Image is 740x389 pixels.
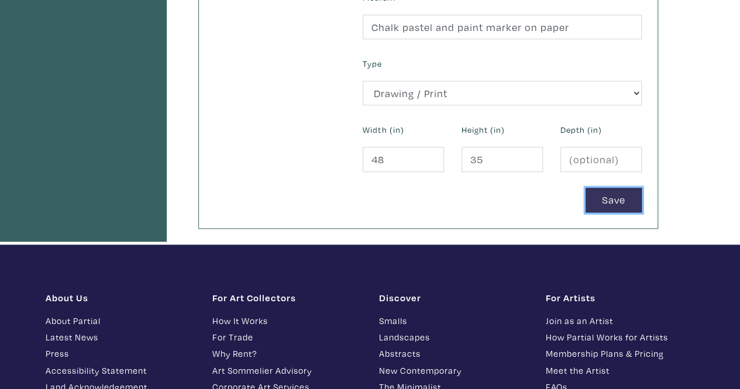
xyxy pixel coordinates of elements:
[363,123,404,136] label: Width (in)
[46,331,195,344] a: Latest News
[46,314,195,328] a: About Partial
[560,123,602,136] label: Depth (in)
[546,364,695,377] a: Meet the Artist
[212,364,362,377] a: Art Sommelier Advisory
[212,331,362,344] a: For Trade
[46,364,195,377] a: Accessibility Statement
[546,347,695,360] a: Membership Plans & Pricing
[462,123,505,136] label: Height (in)
[363,57,382,70] label: Type
[546,314,695,328] a: Join as an Artist
[586,188,642,213] button: Save
[379,292,528,304] h1: Discover
[46,292,195,304] h1: About Us
[212,314,362,328] a: How It Works
[560,147,642,172] input: (optional)
[546,292,695,304] h1: For Artists
[363,15,642,40] input: Ex. Acrylic on canvas, giclee on photo paper
[212,347,362,360] a: Why Rent?
[546,331,695,344] a: How Partial Works for Artists
[46,347,195,360] a: Press
[379,364,528,377] a: New Contemporary
[212,292,362,304] h1: For Art Collectors
[379,347,528,360] a: Abstracts
[379,331,528,344] a: Landscapes
[379,314,528,328] a: Smalls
